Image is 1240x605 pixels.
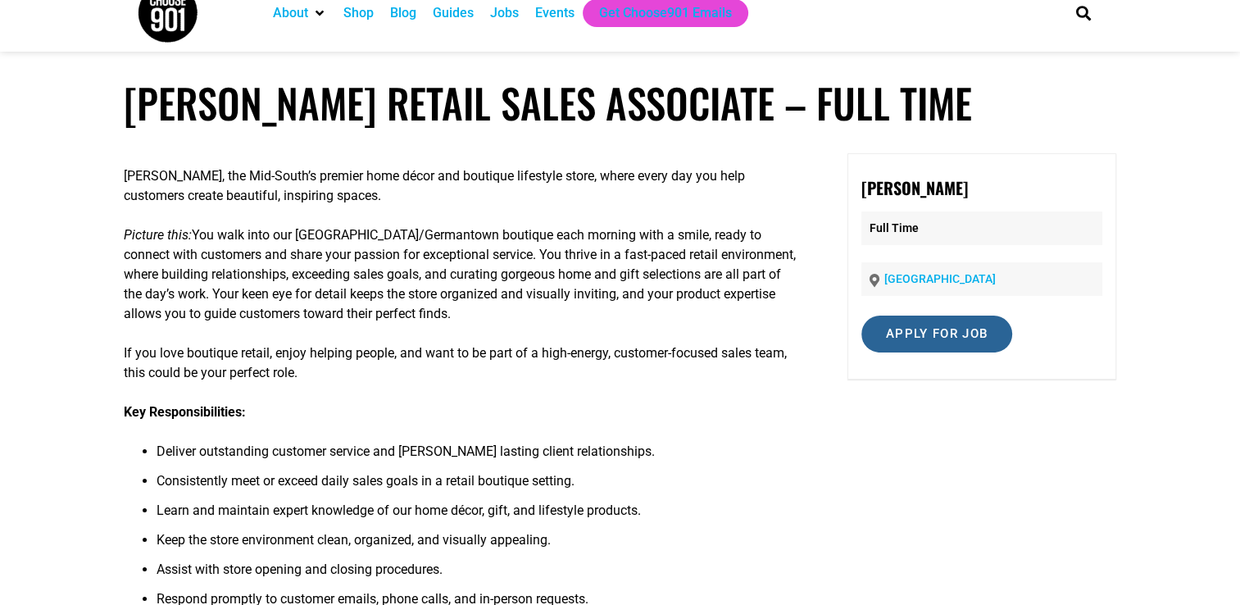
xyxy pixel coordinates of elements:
li: Consistently meet or exceed daily sales goals in a retail boutique setting. [157,471,797,501]
li: Assist with store opening and closing procedures. [157,560,797,589]
a: Jobs [490,3,519,23]
em: Picture this: [124,227,192,243]
strong: Key Responsibilities: [124,404,246,420]
li: Deliver outstanding customer service and [PERSON_NAME] lasting client relationships. [157,442,797,471]
a: Blog [390,3,416,23]
p: You walk into our [GEOGRAPHIC_DATA]/Germantown boutique each morning with a smile, ready to conne... [124,225,797,324]
li: Keep the store environment clean, organized, and visually appealing. [157,530,797,560]
h1: [PERSON_NAME] Retail Sales Associate – Full Time [124,79,1115,127]
a: Get Choose901 Emails [599,3,732,23]
a: Events [535,3,575,23]
p: If you love boutique retail, enjoy helping people, and want to be part of a high-energy, customer... [124,343,797,383]
a: Guides [433,3,474,23]
a: [GEOGRAPHIC_DATA] [884,272,996,285]
strong: [PERSON_NAME] [861,175,968,200]
input: Apply for job [861,316,1012,353]
p: Full Time [861,212,1102,245]
p: [PERSON_NAME], the Mid-South’s premier home décor and boutique lifestyle store, where every day y... [124,166,797,206]
a: Shop [343,3,374,23]
li: Learn and maintain expert knowledge of our home décor, gift, and lifestyle products. [157,501,797,530]
a: About [273,3,308,23]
